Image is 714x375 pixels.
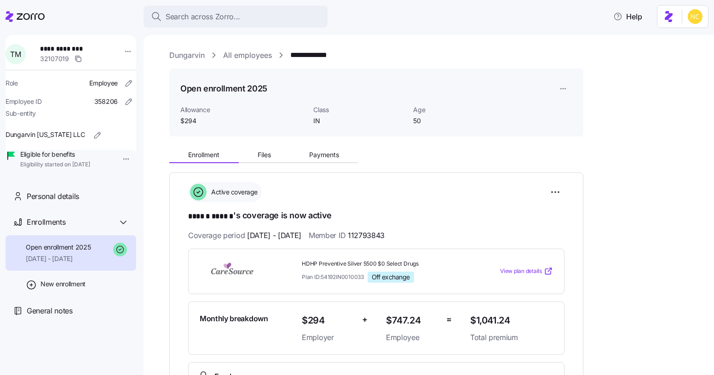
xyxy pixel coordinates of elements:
[180,83,267,94] h1: Open enrollment 2025
[180,105,306,114] span: Allowance
[6,79,18,88] span: Role
[362,313,368,326] span: +
[27,216,65,228] span: Enrollments
[606,7,650,26] button: Help
[302,313,355,328] span: $294
[302,273,364,281] span: Plan ID: 54192IN0010033
[6,97,42,106] span: Employee ID
[470,332,553,343] span: Total premium
[20,161,90,169] span: Eligibility started on [DATE]
[6,109,36,118] span: Sub-entity
[40,54,69,63] span: 32107019
[200,313,268,324] span: Monthly breakdown
[348,230,385,241] span: 112793843
[309,230,385,241] span: Member ID
[166,11,240,23] span: Search across Zorro...
[188,210,564,222] h1: 's coverage is now active
[372,273,410,281] span: Off exchange
[386,332,439,343] span: Employee
[247,230,301,241] span: [DATE] - [DATE]
[413,116,506,125] span: 50
[613,11,642,22] span: Help
[40,279,86,289] span: New enrollment
[180,116,306,125] span: $294
[10,51,21,58] span: T M
[413,105,506,114] span: Age
[208,187,258,197] span: Active coverage
[20,150,90,159] span: Eligible for benefits
[94,97,118,106] span: 358206
[302,332,355,343] span: Employer
[313,116,406,125] span: IN
[144,6,328,28] button: Search across Zorro...
[26,254,91,263] span: [DATE] - [DATE]
[27,191,79,202] span: Personal details
[386,313,439,328] span: $747.24
[500,267,542,276] span: View plan details
[470,313,553,328] span: $1,041.24
[26,243,91,252] span: Open enrollment 2025
[688,9,702,24] img: e03b911e832a6112bf72643c5874f8d8
[446,313,452,326] span: =
[27,305,73,317] span: General notes
[313,105,406,114] span: Class
[200,261,266,282] img: CareSource
[258,152,271,158] span: Files
[169,50,205,61] a: Dungarvin
[188,230,301,241] span: Coverage period
[309,152,339,158] span: Payments
[89,79,118,88] span: Employee
[188,152,219,158] span: Enrollment
[6,130,85,139] span: Dungarvin [US_STATE] LLC
[223,50,272,61] a: All employees
[302,260,463,268] span: HDHP Preventive Silver 5500 $0 Select Drugs
[500,267,553,276] a: View plan details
